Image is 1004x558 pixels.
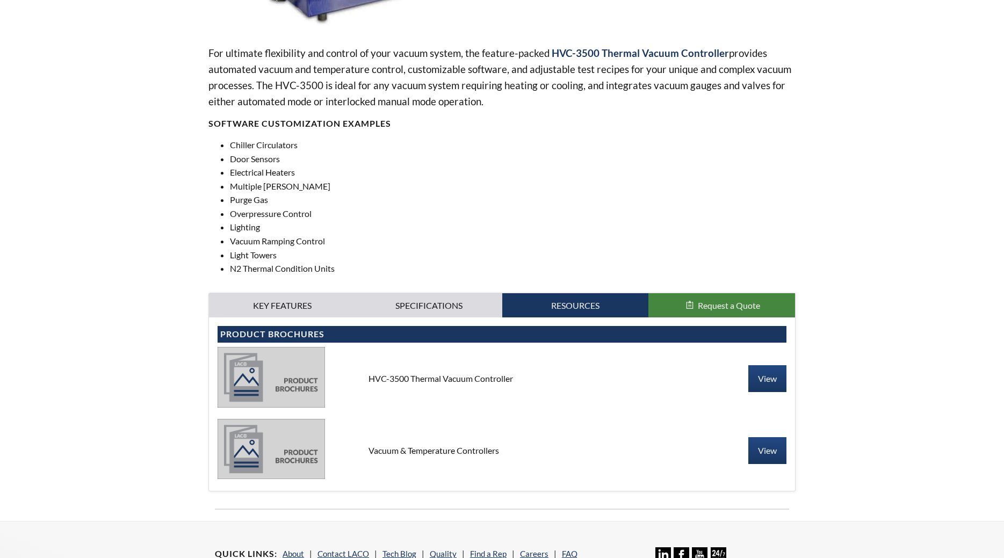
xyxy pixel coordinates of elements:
h4: SOFTWARE CUSTOMIZATION EXAMPLES [208,118,796,129]
li: Chiller Circulators [230,138,796,152]
li: Overpressure Control [230,207,796,221]
img: product_brochures-81b49242bb8394b31c113ade466a77c846893fb1009a796a1a03a1a1c57cbc37.jpg [218,419,325,479]
li: Purge Gas [230,193,796,207]
p: For ultimate flexibility and control of your vacuum system, the feature-packed provides automated... [208,45,796,110]
li: Light Towers [230,248,796,262]
li: Electrical Heaters [230,165,796,179]
span: Request a Quote [698,300,760,310]
li: Door Sensors [230,152,796,166]
div: HVC-3500 Thermal Vacuum Controller [360,373,645,385]
a: View [748,437,786,464]
li: Multiple [PERSON_NAME] [230,179,796,193]
a: Key Features [209,293,356,318]
a: Resources [502,293,649,318]
button: Request a Quote [648,293,795,318]
li: N2 Thermal Condition Units [230,262,796,276]
li: Vacuum Ramping Control [230,234,796,248]
div: Vacuum & Temperature Controllers [360,445,645,456]
strong: HVC-3500 Thermal Vacuum Controller [552,47,729,59]
img: product_brochures-81b49242bb8394b31c113ade466a77c846893fb1009a796a1a03a1a1c57cbc37.jpg [218,347,325,407]
a: Specifications [356,293,502,318]
li: Lighting [230,220,796,234]
a: View [748,365,786,392]
h4: Product Brochures [220,329,784,340]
